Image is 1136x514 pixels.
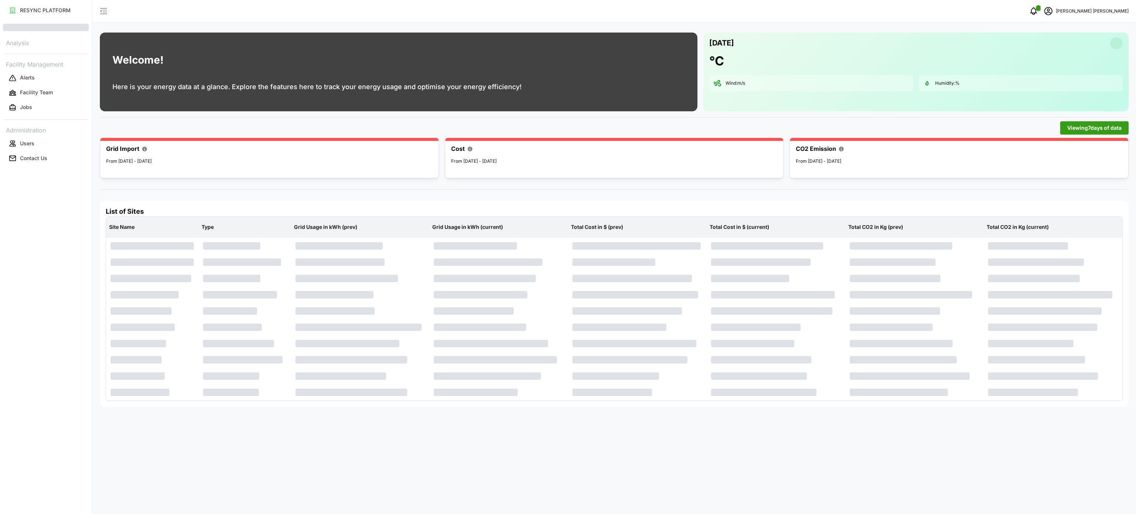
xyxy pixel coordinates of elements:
h1: °C [709,53,724,69]
p: Total Cost in $ (current) [708,217,844,237]
p: Analysis [3,37,89,48]
p: Grid Import [106,144,139,153]
p: [PERSON_NAME] [PERSON_NAME] [1056,8,1129,15]
p: Type [200,217,290,237]
h4: List of Sites [106,207,1123,216]
a: Users [3,136,89,151]
button: Alerts [3,71,89,85]
p: Grid Usage in kWh (current) [431,217,567,237]
button: Facility Team [3,86,89,99]
button: RESYNC PLATFORM [3,4,89,17]
a: RESYNC PLATFORM [3,3,89,18]
p: Total CO2 in Kg (prev) [847,217,983,237]
p: Alerts [20,74,35,81]
p: Here is your energy data at a glance. Explore the features here to track your energy usage and op... [112,82,521,92]
p: [DATE] [709,37,734,49]
p: CO2 Emission [796,144,836,153]
a: Jobs [3,100,89,115]
a: Facility Team [3,85,89,100]
p: Total CO2 in Kg (current) [985,217,1121,237]
p: Humidity: % [935,80,960,87]
button: Viewing7days of data [1060,121,1129,135]
p: Total Cost in $ (prev) [569,217,705,237]
button: Users [3,137,89,150]
button: schedule [1041,4,1056,18]
p: From [DATE] - [DATE] [796,158,1122,165]
button: Jobs [3,101,89,114]
p: Contact Us [20,155,47,162]
p: Jobs [20,104,32,111]
p: Site Name [108,217,197,237]
span: Viewing 7 days of data [1067,122,1122,134]
p: From [DATE] - [DATE] [451,158,778,165]
p: Users [20,140,34,147]
p: RESYNC PLATFORM [20,7,71,14]
p: Grid Usage in kWh (prev) [293,217,428,237]
p: From [DATE] - [DATE] [106,158,433,165]
p: Wind: m/s [726,80,745,87]
h1: Welcome! [112,52,163,68]
p: Administration [3,124,89,135]
p: Facility Management [3,58,89,69]
p: Cost [451,144,465,153]
p: Facility Team [20,89,53,96]
button: notifications [1026,4,1041,18]
a: Contact Us [3,151,89,166]
button: Contact Us [3,152,89,165]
